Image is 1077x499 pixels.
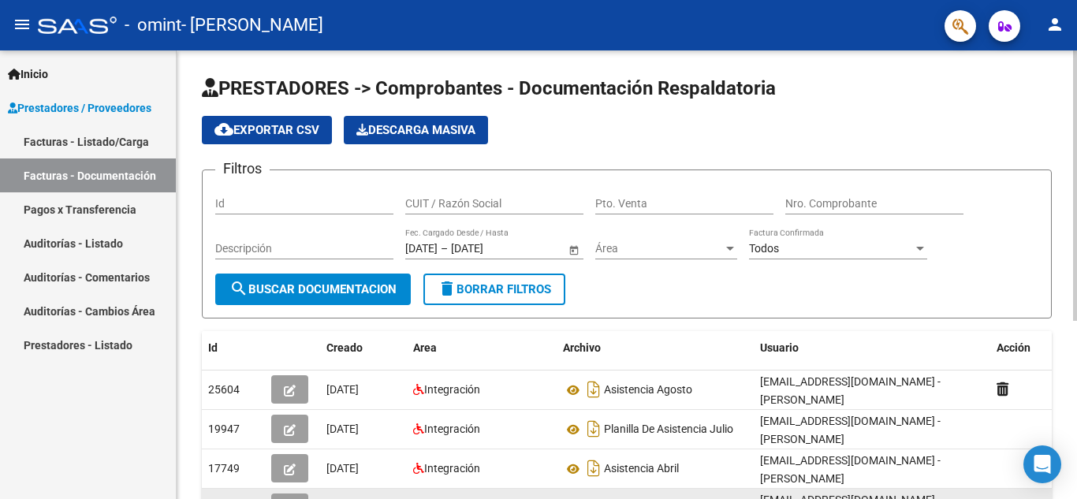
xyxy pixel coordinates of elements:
span: Borrar Filtros [438,282,551,296]
span: Área [595,242,723,255]
span: Planilla De Asistencia Julio [604,423,733,436]
button: Descarga Masiva [344,116,488,144]
span: [DATE] [326,462,359,475]
span: – [441,242,448,255]
button: Open calendar [565,241,582,258]
span: 25604 [208,383,240,396]
span: [EMAIL_ADDRESS][DOMAIN_NAME] - [PERSON_NAME] [760,454,941,485]
span: Archivo [563,341,601,354]
span: Descarga Masiva [356,123,475,137]
span: Acción [997,341,1030,354]
span: Usuario [760,341,799,354]
span: [DATE] [326,423,359,435]
mat-icon: search [229,279,248,298]
datatable-header-cell: Creado [320,331,407,365]
span: 19947 [208,423,240,435]
span: - [PERSON_NAME] [181,8,323,43]
span: [DATE] [326,383,359,396]
span: Asistencia Agosto [604,384,692,397]
i: Descargar documento [583,416,604,441]
span: [EMAIL_ADDRESS][DOMAIN_NAME] - [PERSON_NAME] [760,415,941,445]
span: Integración [424,383,480,396]
span: Prestadores / Proveedores [8,99,151,117]
datatable-header-cell: Usuario [754,331,990,365]
span: [EMAIL_ADDRESS][DOMAIN_NAME] - [PERSON_NAME] [760,375,941,406]
span: Buscar Documentacion [229,282,397,296]
span: Asistencia Abril [604,463,679,475]
span: Id [208,341,218,354]
span: Area [413,341,437,354]
span: Integración [424,423,480,435]
span: Exportar CSV [214,123,319,137]
mat-icon: menu [13,15,32,34]
button: Exportar CSV [202,116,332,144]
datatable-header-cell: Acción [990,331,1069,365]
h3: Filtros [215,158,270,180]
i: Descargar documento [583,377,604,402]
span: 17749 [208,462,240,475]
datatable-header-cell: Area [407,331,557,365]
button: Buscar Documentacion [215,274,411,305]
span: Todos [749,242,779,255]
input: Fecha fin [451,242,528,255]
datatable-header-cell: Archivo [557,331,754,365]
span: Integración [424,462,480,475]
app-download-masive: Descarga masiva de comprobantes (adjuntos) [344,116,488,144]
span: - omint [125,8,181,43]
mat-icon: cloud_download [214,120,233,139]
input: Fecha inicio [405,242,438,255]
datatable-header-cell: Id [202,331,265,365]
button: Borrar Filtros [423,274,565,305]
span: Inicio [8,65,48,83]
span: Creado [326,341,363,354]
span: PRESTADORES -> Comprobantes - Documentación Respaldatoria [202,77,776,99]
i: Descargar documento [583,456,604,481]
mat-icon: delete [438,279,457,298]
mat-icon: person [1045,15,1064,34]
div: Open Intercom Messenger [1023,445,1061,483]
